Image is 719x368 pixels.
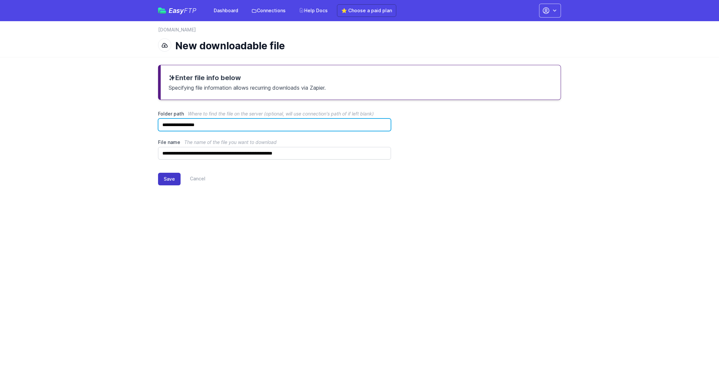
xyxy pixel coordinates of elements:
[188,111,374,116] span: Where to find the file on the server (optional, will use connection's path of if left blank)
[158,173,181,185] button: Save
[169,7,196,14] span: Easy
[210,5,242,17] a: Dashboard
[337,4,396,17] a: ⭐ Choose a paid plan
[158,26,561,37] nav: Breadcrumb
[248,5,290,17] a: Connections
[158,111,391,117] label: Folder path
[169,73,553,82] h3: Enter file info below
[158,139,391,146] label: File name
[184,139,277,145] span: The name of the file you want to download
[181,173,205,185] a: Cancel
[295,5,332,17] a: Help Docs
[169,82,553,92] p: Specifying file information allows recurring downloads via Zapier.
[158,7,196,14] a: EasyFTP
[158,8,166,14] img: easyftp_logo.png
[158,26,196,33] a: [DOMAIN_NAME]
[686,335,711,360] iframe: Drift Widget Chat Controller
[184,7,196,15] span: FTP
[175,40,556,52] h1: New downloadable file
